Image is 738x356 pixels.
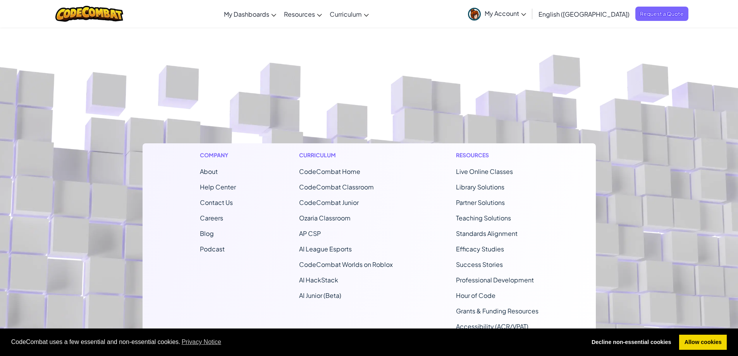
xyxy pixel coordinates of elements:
a: Curriculum [326,3,373,24]
a: Blog [200,229,214,237]
a: About [200,167,218,175]
span: My Dashboards [224,10,269,18]
a: AI Junior (Beta) [299,291,341,299]
span: Resources [284,10,315,18]
a: Ozaria Classroom [299,214,351,222]
h1: Company [200,151,236,159]
img: CodeCombat logo [55,6,123,22]
a: Accessibility (ACR/VPAT) [456,322,528,330]
a: My Dashboards [220,3,280,24]
span: English ([GEOGRAPHIC_DATA]) [538,10,630,18]
span: My Account [485,9,526,17]
a: AI League Esports [299,245,352,253]
a: Professional Development [456,276,534,284]
a: deny cookies [586,335,676,350]
a: Resources [280,3,326,24]
a: Request a Quote [635,7,688,21]
a: Standards Alignment [456,229,518,237]
a: Hour of Code [456,291,495,299]
a: Live Online Classes [456,167,513,175]
a: English ([GEOGRAPHIC_DATA]) [535,3,633,24]
span: CodeCombat uses a few essential and non-essential cookies. [11,336,580,348]
a: CodeCombat Junior [299,198,359,206]
a: Partner Solutions [456,198,505,206]
a: AI HackStack [299,276,338,284]
span: CodeCombat Home [299,167,360,175]
a: learn more about cookies [181,336,223,348]
a: Efficacy Studies [456,245,504,253]
a: AP CSP [299,229,321,237]
a: Careers [200,214,223,222]
a: Grants & Funding Resources [456,307,538,315]
a: CodeCombat Classroom [299,183,374,191]
a: Teaching Solutions [456,214,511,222]
img: avatar [468,8,481,21]
a: Podcast [200,245,225,253]
span: Curriculum [330,10,362,18]
a: My Account [464,2,530,26]
a: CodeCombat Worlds on Roblox [299,260,393,268]
h1: Curriculum [299,151,393,159]
span: Contact Us [200,198,233,206]
h1: Resources [456,151,538,159]
a: Library Solutions [456,183,504,191]
a: Help Center [200,183,236,191]
a: allow cookies [679,335,727,350]
a: Success Stories [456,260,503,268]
